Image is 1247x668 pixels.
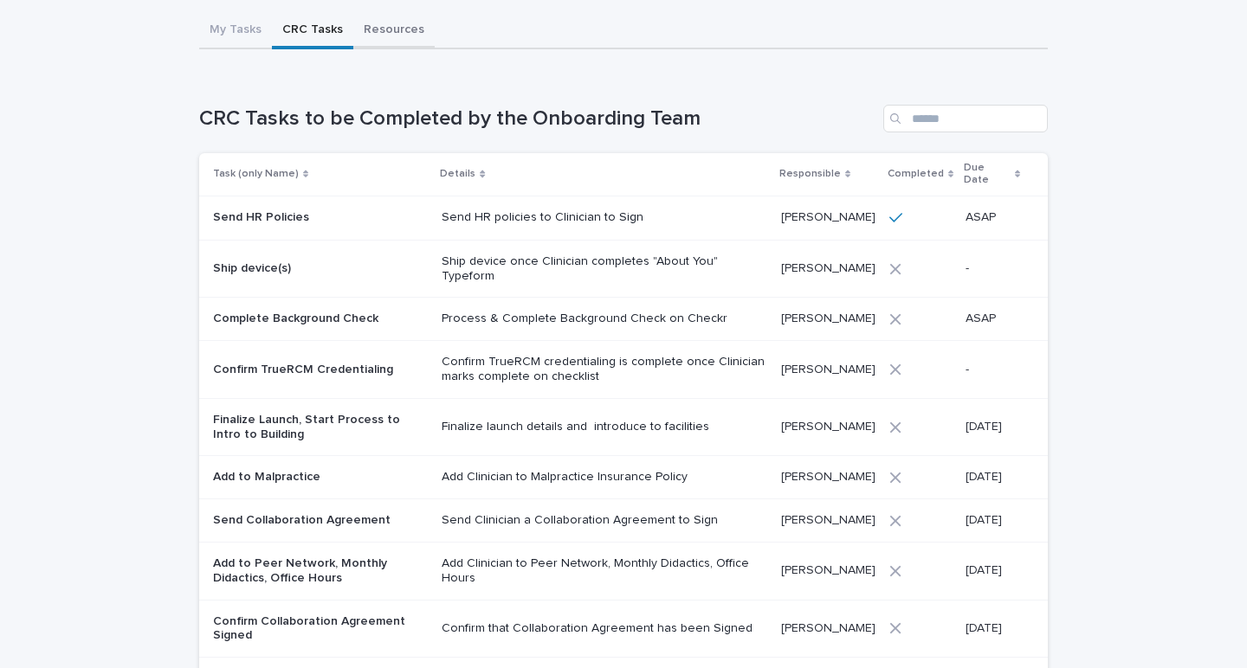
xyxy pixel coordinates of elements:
p: Process & Complete Background Check on Checkr [442,312,766,326]
p: [PERSON_NAME] [781,563,875,578]
p: [DATE] [966,513,1020,528]
p: [DATE] [966,470,1020,485]
p: Send HR Policies [213,210,428,225]
tr: Complete Background CheckProcess & Complete Background Check on Checkr[PERSON_NAME]ASAP [199,298,1048,341]
tr: Confirm TrueRCM CredentialingConfirm TrueRCM credentialing is complete once Clinician marks compl... [199,341,1048,399]
p: Add Clinician to Malpractice Insurance Policy [442,470,766,485]
p: [PERSON_NAME] [781,621,875,636]
p: [PERSON_NAME] [781,470,875,485]
p: Ship device(s) [213,261,428,276]
p: Confirm that Collaboration Agreement has been Signed [442,621,766,636]
button: CRC Tasks [272,13,353,49]
p: Confirm Collaboration Agreement Signed [213,614,428,644]
p: Details [440,164,475,183]
button: Resources [353,13,435,49]
p: Send Clinician a Collaboration Agreement to Sign [442,513,766,528]
p: [DATE] [966,420,1020,434]
p: Confirm TrueRCM credentialing is complete once Clinician marks complete on checklist [442,355,766,384]
tr: Send HR PoliciesSend HR policies to Clinician to Sign[PERSON_NAME]ASAP [199,196,1048,240]
p: - [966,363,1020,377]
p: [PERSON_NAME] [781,513,875,528]
p: - [966,261,1020,276]
button: My Tasks [199,13,272,49]
p: [PERSON_NAME] [781,210,875,225]
p: [PERSON_NAME] [781,363,875,377]
p: Complete Background Check [213,312,428,326]
tr: Confirm Collaboration Agreement SignedConfirm that Collaboration Agreement has been Signed[PERSON... [199,600,1048,658]
p: [PERSON_NAME] [781,312,875,326]
p: Responsible [779,164,841,183]
tr: Finalize Launch, Start Process to Intro to BuildingFinalize launch details and introduce to facil... [199,398,1048,456]
p: [PERSON_NAME] [781,420,875,434]
tr: Add to Peer Network, Monthly Didactics, Office HoursAdd Clinician to Peer Network, Monthly Didact... [199,542,1048,600]
tr: Add to MalpracticeAdd Clinician to Malpractice Insurance Policy[PERSON_NAME][DATE] [199,456,1048,499]
p: Send Collaboration Agreement [213,513,428,528]
p: [DATE] [966,621,1020,636]
p: Task (only Name) [213,164,299,183]
p: ASAP [966,210,1020,225]
p: Finalize launch details and introduce to facilities [442,420,766,434]
p: Confirm TrueRCM Credentialing [213,363,428,377]
p: [PERSON_NAME] [781,261,875,276]
p: Add to Peer Network, Monthly Didactics, Office Hours [213,556,428,586]
p: Due Date [964,158,1011,190]
p: Add to Malpractice [213,470,428,485]
p: Ship device once Clinician completes "About You" Typeform [442,254,766,284]
p: Finalize Launch, Start Process to Intro to Building [213,413,428,442]
tr: Send Collaboration AgreementSend Clinician a Collaboration Agreement to Sign[PERSON_NAME][DATE] [199,499,1048,543]
input: Search [883,105,1048,132]
p: Completed [888,164,944,183]
h1: CRC Tasks to be Completed by the Onboarding Team [199,106,876,132]
p: [DATE] [966,563,1020,578]
tr: Ship device(s)Ship device once Clinician completes "About You" Typeform[PERSON_NAME]- [199,240,1048,298]
p: Add Clinician to Peer Network, Monthly Didactics, Office Hours [442,556,766,586]
p: Send HR policies to Clinician to Sign [442,210,766,225]
p: ASAP [966,312,1020,326]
